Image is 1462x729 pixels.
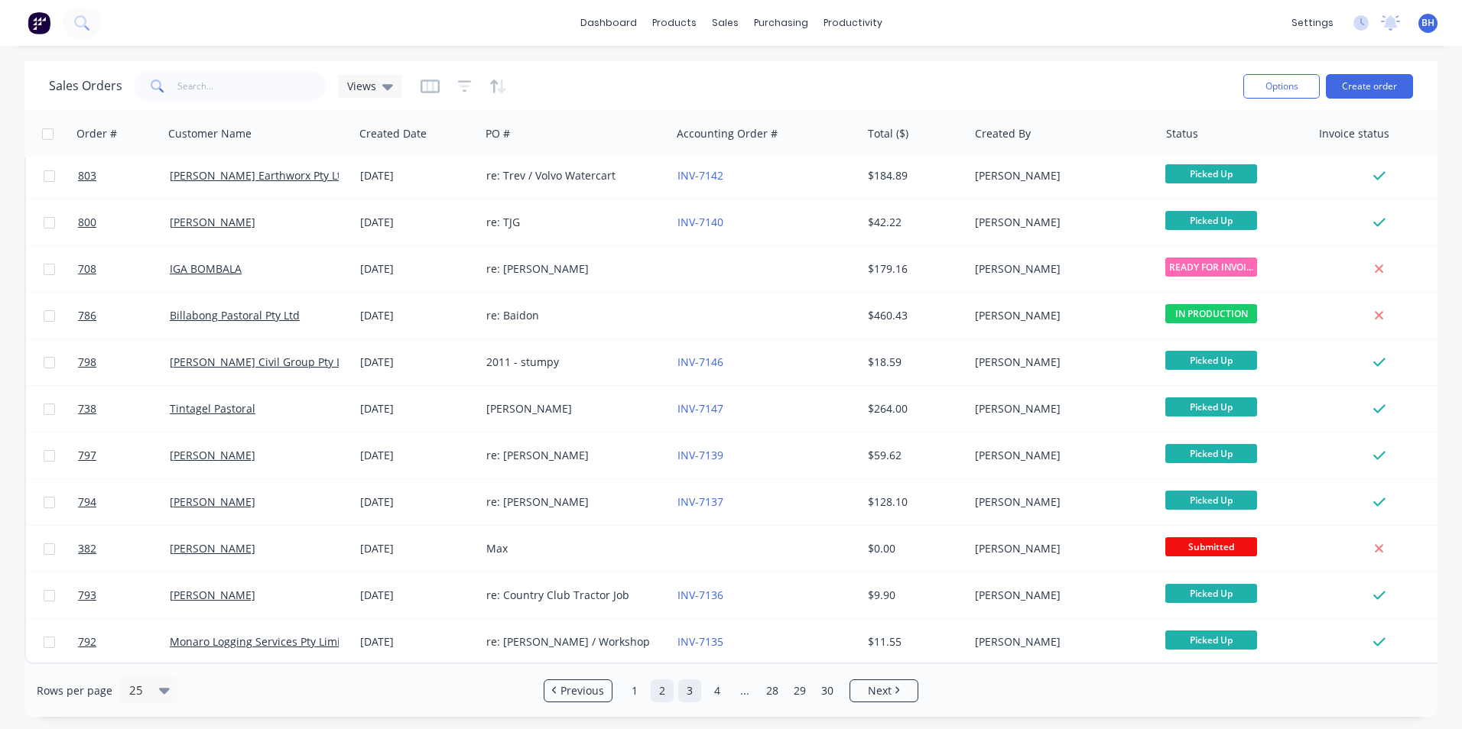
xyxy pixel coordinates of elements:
[868,168,958,183] div: $184.89
[1421,16,1434,30] span: BH
[678,679,701,702] a: Page 3
[706,679,729,702] a: Page 4
[78,153,170,199] a: 803
[746,11,816,34] div: purchasing
[360,168,474,183] div: [DATE]
[78,339,170,385] a: 798
[677,355,723,369] a: INV-7146
[486,355,656,370] div: 2011 - stumpy
[78,541,96,556] span: 382
[170,168,348,183] a: [PERSON_NAME] Earthworx Pty Ltd
[868,634,958,650] div: $11.55
[360,448,474,463] div: [DATE]
[170,448,255,462] a: [PERSON_NAME]
[1165,397,1257,416] span: Picked Up
[1165,304,1257,323] span: IN PRODUCTION
[651,679,674,702] a: Page 2 is your current page
[170,494,255,509] a: [PERSON_NAME]
[868,215,958,230] div: $42.22
[78,448,96,463] span: 797
[360,355,474,370] div: [DATE]
[975,168,1145,183] div: [PERSON_NAME]
[486,448,656,463] div: re: [PERSON_NAME]
[677,494,723,509] a: INV-7137
[975,215,1145,230] div: [PERSON_NAME]
[78,433,170,478] a: 797
[78,634,96,650] span: 792
[868,261,958,277] div: $179.16
[677,448,723,462] a: INV-7139
[78,355,96,370] span: 798
[78,572,170,618] a: 793
[78,588,96,603] span: 793
[975,401,1145,416] div: [PERSON_NAME]
[816,679,839,702] a: Page 30
[486,168,656,183] div: re: Trev / Volvo Watercart
[37,683,112,698] span: Rows per page
[486,308,656,323] div: re: Baidon
[975,448,1145,463] div: [PERSON_NAME]
[868,683,892,698] span: Next
[1165,537,1257,556] span: Submitted
[360,541,474,556] div: [DATE]
[677,168,723,183] a: INV-7142
[486,541,656,556] div: Max
[560,683,604,698] span: Previous
[704,11,746,34] div: sales
[868,588,958,603] div: $9.90
[486,261,656,277] div: re: [PERSON_NAME]
[975,355,1145,370] div: [PERSON_NAME]
[975,634,1145,650] div: [PERSON_NAME]
[975,541,1145,556] div: [PERSON_NAME]
[360,401,474,416] div: [DATE]
[78,168,96,183] span: 803
[544,683,612,698] a: Previous page
[359,126,427,141] div: Created Date
[49,79,122,93] h1: Sales Orders
[78,494,96,510] span: 794
[170,541,255,556] a: [PERSON_NAME]
[360,308,474,323] div: [DATE]
[78,261,96,277] span: 708
[573,11,645,34] a: dashboard
[360,215,474,230] div: [DATE]
[78,386,170,432] a: 738
[1165,444,1257,463] span: Picked Up
[645,11,704,34] div: products
[78,246,170,292] a: 708
[486,494,656,510] div: re: [PERSON_NAME]
[347,78,376,94] span: Views
[486,588,656,603] div: re: Country Club Tractor Job
[677,634,723,649] a: INV-7135
[1284,11,1341,34] div: settings
[868,494,958,510] div: $128.10
[78,293,170,339] a: 786
[486,215,656,230] div: re: TJG
[761,679,784,702] a: Page 28
[975,261,1145,277] div: [PERSON_NAME]
[868,126,908,141] div: Total ($)
[360,588,474,603] div: [DATE]
[868,541,958,556] div: $0.00
[850,683,918,698] a: Next page
[170,215,255,229] a: [PERSON_NAME]
[486,126,510,141] div: PO #
[78,308,96,323] span: 786
[1165,211,1257,230] span: Picked Up
[28,11,50,34] img: Factory
[170,634,388,649] a: Monaro Logging Services Pty Limited - MLS
[1319,126,1389,141] div: Invoice status
[170,355,353,369] a: [PERSON_NAME] Civil Group Pty Ltd
[78,526,170,572] a: 382
[975,308,1145,323] div: [PERSON_NAME]
[868,448,958,463] div: $59.62
[1165,630,1257,650] span: Picked Up
[170,401,255,416] a: Tintagel Pastoral
[538,679,924,702] ul: Pagination
[360,634,474,650] div: [DATE]
[677,401,723,416] a: INV-7147
[975,588,1145,603] div: [PERSON_NAME]
[975,494,1145,510] div: [PERSON_NAME]
[677,126,778,141] div: Accounting Order #
[360,261,474,277] div: [DATE]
